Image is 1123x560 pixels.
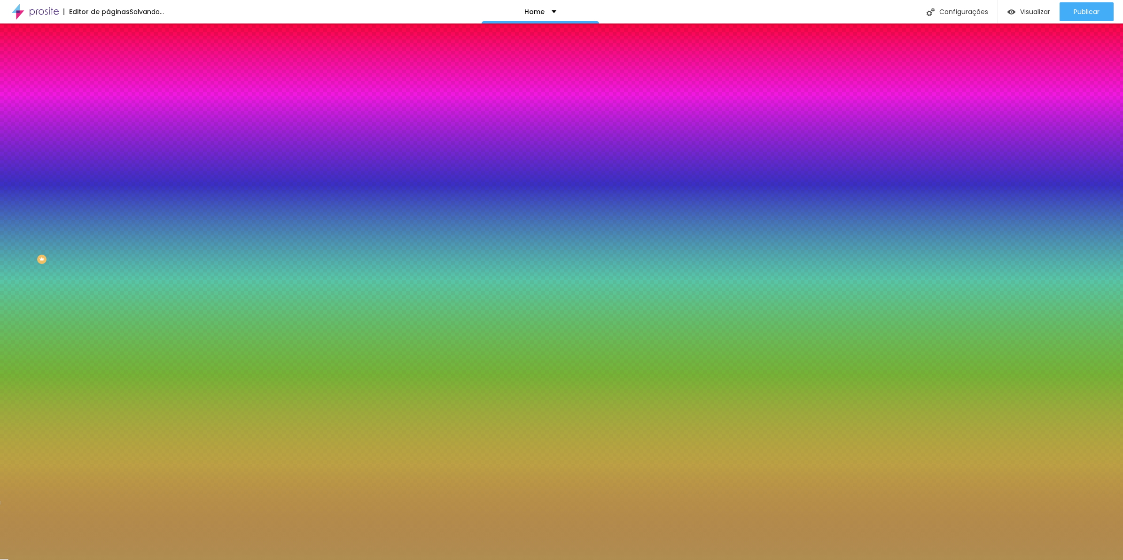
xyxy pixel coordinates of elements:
[130,8,164,15] div: Salvando...
[1020,8,1050,16] span: Visualizar
[1060,2,1114,21] button: Publicar
[524,8,545,15] p: Home
[1074,8,1100,16] span: Publicar
[1007,8,1015,16] img: view-1.svg
[998,2,1060,21] button: Visualizar
[927,8,935,16] img: Icone
[63,8,130,15] div: Editor de páginas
